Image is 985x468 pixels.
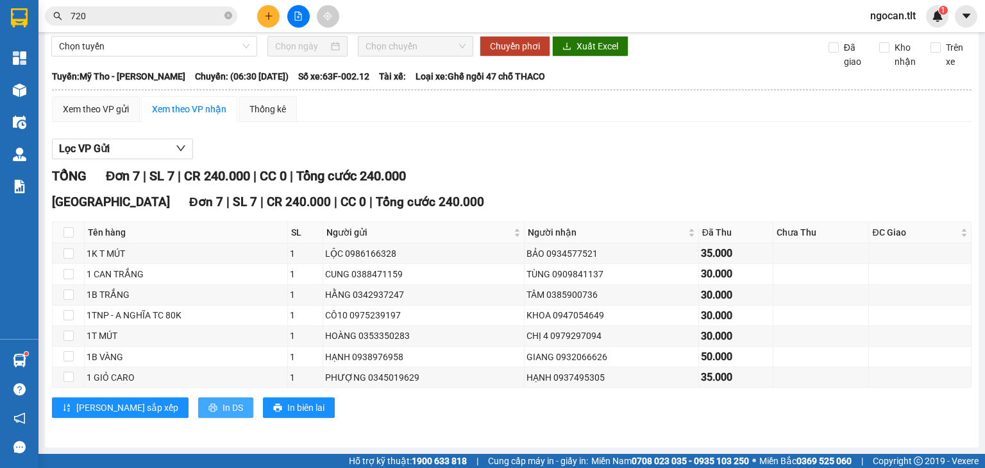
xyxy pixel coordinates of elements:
[526,329,696,343] div: CHỊ 4 0979297094
[288,222,323,243] th: SL
[149,168,174,184] span: SL 7
[273,403,282,413] span: printer
[701,287,771,303] div: 30.000
[488,454,588,468] span: Cung cấp máy in - giấy in:
[13,441,26,453] span: message
[298,69,369,83] span: Số xe: 63F-002.12
[932,10,943,22] img: icon-new-feature
[290,370,321,385] div: 1
[296,168,406,184] span: Tổng cước 240.000
[224,12,232,19] span: close-circle
[198,397,253,418] button: printerIn DS
[379,69,406,83] span: Tài xế:
[85,222,288,243] th: Tên hàng
[287,401,324,415] span: In biên lai
[632,456,749,466] strong: 0708 023 035 - 0935 103 250
[76,401,178,415] span: [PERSON_NAME] sắp xếp
[59,37,249,56] span: Chọn tuyến
[416,69,545,83] span: Loại xe: Ghế ngồi 47 chỗ THACO
[13,383,26,395] span: question-circle
[796,456,852,466] strong: 0369 525 060
[152,102,226,116] div: Xem theo VP nhận
[341,195,366,209] span: CC 0
[325,267,522,281] div: CUNG 0388471159
[941,40,972,69] span: Trên xe
[325,370,522,385] div: PHƯỢNG 0345019629
[526,247,696,261] div: BẢO 0934577521
[275,39,328,53] input: Chọn ngày
[106,168,140,184] span: Đơn 7
[376,195,484,209] span: Tổng cước 240.000
[526,308,696,322] div: KHOA 0947054649
[528,225,686,239] span: Người nhận
[334,195,337,209] span: |
[52,71,185,82] b: Tuyến: Mỹ Tho - [PERSON_NAME]
[290,308,321,322] div: 1
[701,266,771,282] div: 30.000
[52,195,170,209] span: [GEOGRAPHIC_DATA]
[317,5,339,28] button: aim
[701,349,771,365] div: 50.000
[184,168,250,184] span: CR 240.000
[294,12,303,21] span: file-add
[13,148,26,161] img: warehouse-icon
[13,412,26,424] span: notification
[71,9,222,23] input: Tìm tên, số ĐT hoặc mã đơn
[290,329,321,343] div: 1
[562,42,571,52] span: download
[773,222,869,243] th: Chưa Thu
[87,308,285,322] div: 1TNP - A NGHĨA TC 80K
[257,5,280,28] button: plus
[24,352,28,356] sup: 1
[62,403,71,413] span: sort-ascending
[552,36,628,56] button: downloadXuất Excel
[52,168,87,184] span: TỔNG
[759,454,852,468] span: Miền Bắc
[13,354,26,367] img: warehouse-icon
[260,195,264,209] span: |
[224,10,232,22] span: close-circle
[699,222,774,243] th: Đã Thu
[961,10,972,22] span: caret-down
[287,5,310,28] button: file-add
[264,12,273,21] span: plus
[701,245,771,261] div: 35.000
[226,195,230,209] span: |
[369,195,373,209] span: |
[59,141,110,157] span: Lọc VP Gửi
[13,51,26,65] img: dashboard-icon
[526,267,696,281] div: TÙNG 0909841137
[13,116,26,129] img: warehouse-icon
[63,102,129,116] div: Xem theo VP gửi
[701,369,771,385] div: 35.000
[526,370,696,385] div: HẠNH 0937495305
[223,401,243,415] span: In DS
[253,168,257,184] span: |
[325,308,522,322] div: CÔ10 0975239197
[263,397,335,418] button: printerIn biên lai
[325,288,522,302] div: HẰNG 0342937247
[941,6,945,15] span: 1
[326,225,511,239] span: Người gửi
[13,83,26,97] img: warehouse-icon
[325,247,522,261] div: LỘC 0986166328
[290,288,321,302] div: 1
[526,288,696,302] div: TÂM 0385900736
[325,329,522,343] div: HOÀNG 0353350283
[208,403,217,413] span: printer
[52,397,189,418] button: sort-ascending[PERSON_NAME] sắp xếp
[87,267,285,281] div: 1 CAN TRẮNG
[752,458,756,464] span: ⚪️
[325,350,522,364] div: HẠNH 0938976958
[839,40,870,69] span: Đã giao
[11,8,28,28] img: logo-vxr
[939,6,948,15] sup: 1
[577,39,618,53] span: Xuất Excel
[87,247,285,261] div: 1K T MÚT
[889,40,921,69] span: Kho nhận
[861,454,863,468] span: |
[366,37,466,56] span: Chọn chuyến
[323,12,332,21] span: aim
[249,102,286,116] div: Thống kê
[87,370,285,385] div: 1 GIỎ CARO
